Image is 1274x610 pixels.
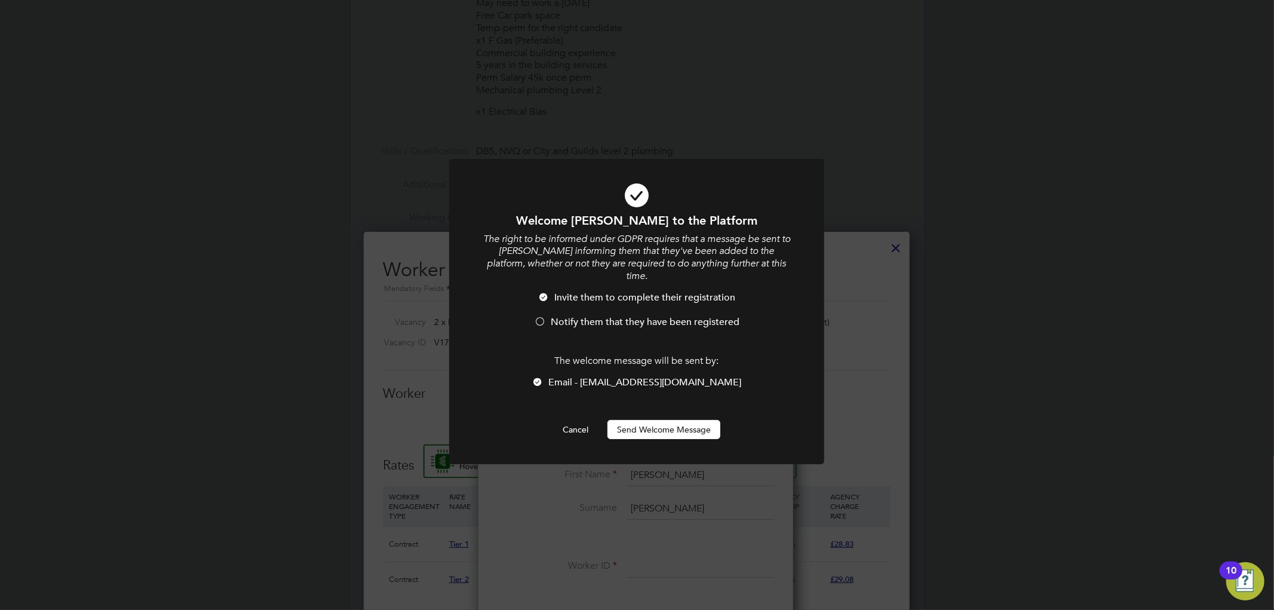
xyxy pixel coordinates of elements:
div: 10 [1226,571,1236,586]
span: Notify them that they have been registered [551,316,739,328]
span: Invite them to complete their registration [555,292,736,304]
span: Email - [EMAIL_ADDRESS][DOMAIN_NAME] [549,376,742,388]
button: Send Welcome Message [607,420,720,439]
p: The welcome message will be sent by: [481,355,792,367]
h1: Welcome [PERSON_NAME] to the Platform [481,213,792,228]
button: Cancel [553,420,598,439]
i: The right to be informed under GDPR requires that a message be sent to [PERSON_NAME] informing th... [483,233,790,282]
button: Open Resource Center, 10 new notifications [1226,562,1264,600]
